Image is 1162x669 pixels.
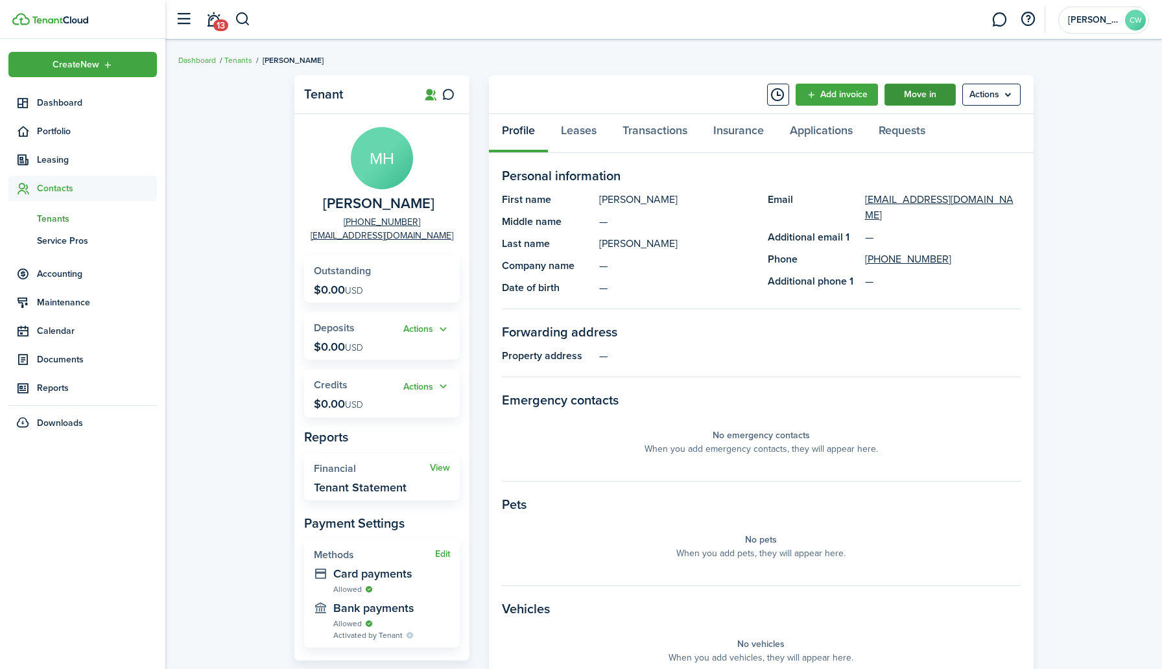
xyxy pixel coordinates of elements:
panel-main-section-title: Vehicles [502,599,1021,618]
span: Accounting [37,267,157,281]
span: Credits [314,377,348,392]
button: Open menu [8,52,157,77]
a: Tenants [224,54,252,66]
a: Insurance [700,114,777,153]
button: Open menu [403,322,450,337]
panel-main-description: [PERSON_NAME] [599,192,755,207]
panel-main-title: Additional phone 1 [768,274,859,289]
panel-main-placeholder-description: When you add emergency contacts, they will appear here. [645,442,878,456]
span: Deposits [314,320,355,335]
widget-stats-title: Methods [314,549,435,561]
span: Service Pros [37,234,157,248]
panel-main-title: First name [502,192,593,207]
panel-main-title: Property address [502,348,593,364]
p: $0.00 [314,340,363,353]
button: Open resource center [1017,8,1039,30]
panel-main-placeholder-title: No pets [745,533,777,546]
panel-main-title: Date of birth [502,280,593,296]
a: [PHONE_NUMBER] [344,215,420,229]
a: [EMAIL_ADDRESS][DOMAIN_NAME] [865,192,1021,223]
avatar-text: CW [1125,10,1146,30]
panel-main-section-title: Emergency contacts [502,390,1021,410]
button: Actions [403,379,450,394]
panel-main-section-title: Personal information [502,166,1021,185]
span: Mellisa Howe [323,196,434,212]
panel-main-title: Last name [502,236,593,252]
panel-main-description: — [599,258,755,274]
span: Reports [37,381,157,395]
a: Applications [777,114,866,153]
span: USD [345,398,363,412]
button: Edit [435,549,450,559]
panel-main-description: — [599,280,755,296]
widget-stats-description: Card payments [333,567,450,580]
button: Timeline [767,84,789,106]
span: Documents [37,353,157,366]
a: Transactions [610,114,700,153]
span: Maintenance [37,296,157,309]
panel-main-title: Company name [502,258,593,274]
avatar-text: MH [351,127,413,189]
panel-main-section-title: Forwarding address [502,322,1021,342]
span: Portfolio [37,124,157,138]
span: Calendar [37,324,157,338]
a: Service Pros [8,229,157,252]
span: Create New [53,60,99,69]
panel-main-placeholder-description: When you add pets, they will appear here. [676,546,846,560]
span: Tenants [37,212,157,226]
panel-main-subtitle: Payment Settings [304,513,460,533]
span: Dashboard [37,96,157,110]
span: [PERSON_NAME] [263,54,324,66]
a: Leases [548,114,610,153]
span: USD [345,284,363,298]
p: $0.00 [314,283,363,296]
span: Cramer woods apartments [1068,16,1120,25]
button: Open sidebar [171,7,196,32]
a: Notifications [201,3,226,36]
span: Outstanding [314,263,371,278]
img: TenantCloud [32,16,88,24]
a: Tenants [8,207,157,229]
span: Allowed [333,618,362,629]
span: Leasing [37,153,157,167]
a: [PHONE_NUMBER] [865,252,951,267]
widget-stats-description: Bank payments [333,602,450,615]
span: 13 [213,19,228,31]
widget-stats-title: Financial [314,463,430,475]
panel-main-title: Additional email 1 [768,229,859,245]
button: Open menu [962,84,1021,106]
a: Messaging [987,3,1012,36]
a: Add invoice [796,84,878,106]
widget-stats-description: Tenant Statement [314,481,407,494]
panel-main-title: Tenant [304,87,408,102]
panel-main-description: — [599,214,755,229]
span: USD [345,341,363,355]
span: Activated by Tenant [333,629,403,641]
p: $0.00 [314,397,363,410]
button: Search [235,8,251,30]
panel-main-description: — [599,348,1021,364]
a: Dashboard [178,54,216,66]
panel-main-title: Email [768,192,859,223]
menu-btn: Actions [962,84,1021,106]
panel-main-placeholder-title: No vehicles [737,637,785,651]
span: Allowed [333,583,362,595]
span: Contacts [37,182,157,195]
panel-main-placeholder-description: When you add vehicles, they will appear here. [669,651,853,664]
span: Downloads [37,416,83,430]
panel-main-title: Middle name [502,214,593,229]
a: [EMAIL_ADDRESS][DOMAIN_NAME] [311,229,453,242]
panel-main-description: [PERSON_NAME] [599,236,755,252]
button: Actions [403,322,450,337]
panel-main-subtitle: Reports [304,427,460,447]
a: View [430,463,450,473]
panel-main-placeholder-title: No emergency contacts [713,428,810,442]
button: Open menu [403,379,450,394]
a: Reports [8,375,157,401]
img: TenantCloud [12,13,30,25]
a: Dashboard [8,90,157,115]
a: Move in [884,84,956,106]
panel-main-section-title: Pets [502,495,1021,514]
